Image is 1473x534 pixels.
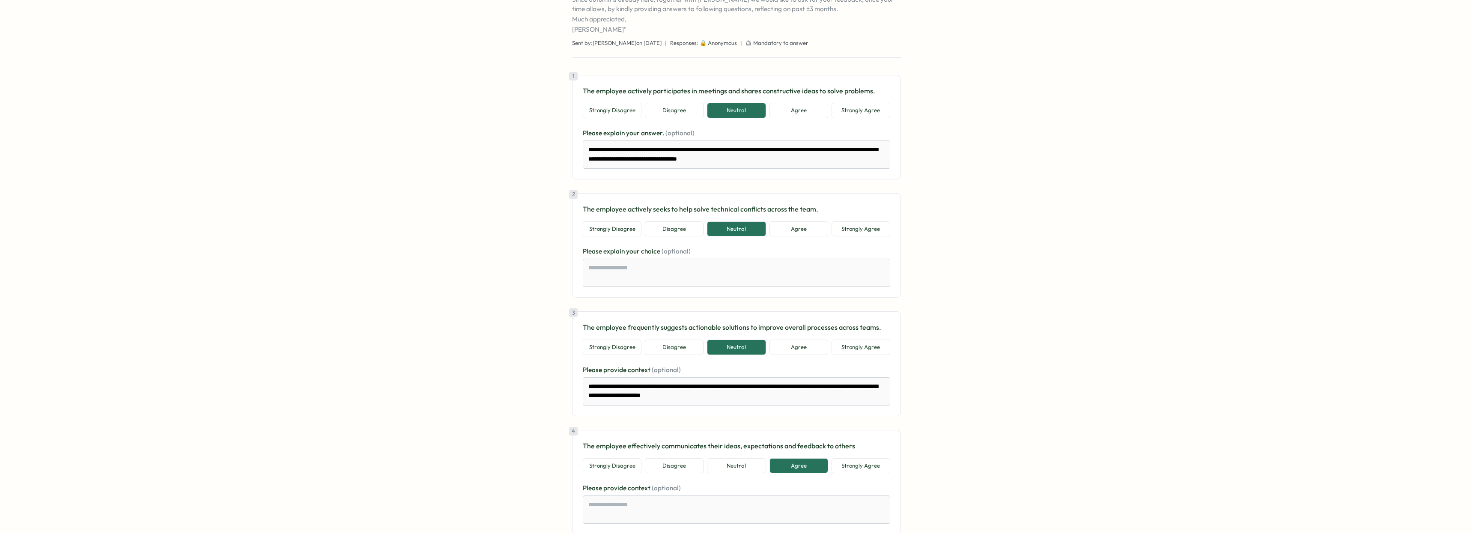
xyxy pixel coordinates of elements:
[707,103,766,118] button: Neutral
[645,340,704,355] button: Disagree
[583,458,641,474] button: Strongly Disagree
[832,458,890,474] button: Strongly Agree
[662,247,691,255] span: (optional)
[626,247,641,255] span: your
[583,204,890,215] p: The employee actively seeks to help solve technical conflicts across the team.
[769,221,828,237] button: Agree
[707,340,766,355] button: Neutral
[626,129,641,137] span: your
[583,129,603,137] span: Please
[670,39,737,47] span: Responses: 🔒 Anonymous
[569,308,578,317] div: 3
[740,39,742,47] span: |
[569,427,578,436] div: 4
[583,484,603,492] span: Please
[583,103,641,118] button: Strongly Disagree
[665,129,695,137] span: (optional)
[628,366,652,374] span: context
[583,340,641,355] button: Strongly Disagree
[645,103,704,118] button: Disagree
[569,72,578,81] div: 1
[832,103,890,118] button: Strongly Agree
[603,484,628,492] span: provide
[769,340,828,355] button: Agree
[569,190,578,199] div: 2
[652,366,681,374] span: (optional)
[628,484,652,492] span: context
[583,366,603,374] span: Please
[572,39,662,47] span: Sent by: [PERSON_NAME] on [DATE]
[603,247,626,255] span: explain
[603,129,626,137] span: explain
[753,39,808,47] span: Mandatory to answer
[769,103,828,118] button: Agree
[583,322,890,333] p: The employee frequently suggests actionable solutions to improve overall processes across teams.
[707,221,766,237] button: Neutral
[832,221,890,237] button: Strongly Agree
[665,39,667,47] span: |
[583,247,603,255] span: Please
[707,458,766,474] button: Neutral
[641,129,665,137] span: answer.
[583,86,890,96] p: The employee actively participates in meetings and shares constructive ideas to solve problems.
[652,484,681,492] span: (optional)
[769,458,828,474] button: Agree
[583,221,641,237] button: Strongly Disagree
[603,366,628,374] span: provide
[583,441,890,451] p: The employee effectively communicates their ideas, expectations and feedback to others
[832,340,890,355] button: Strongly Agree
[645,221,704,237] button: Disagree
[641,247,662,255] span: choice
[645,458,704,474] button: Disagree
